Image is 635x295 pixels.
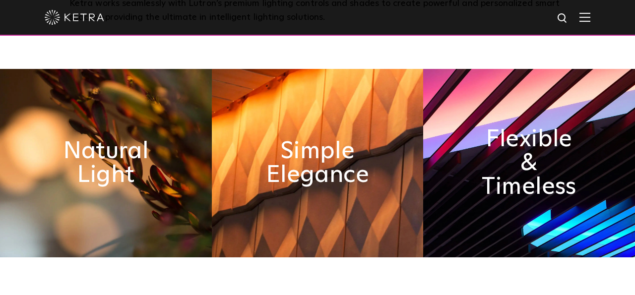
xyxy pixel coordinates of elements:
[557,12,569,25] img: search icon
[53,139,159,187] h2: Natural Light
[212,69,424,257] img: simple_elegance
[423,69,635,257] img: flexible_timeless_ketra
[579,12,590,22] img: Hamburger%20Nav.svg
[476,127,582,199] h2: Flexible & Timeless
[264,139,370,187] h2: Simple Elegance
[45,10,104,25] img: ketra-logo-2019-white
